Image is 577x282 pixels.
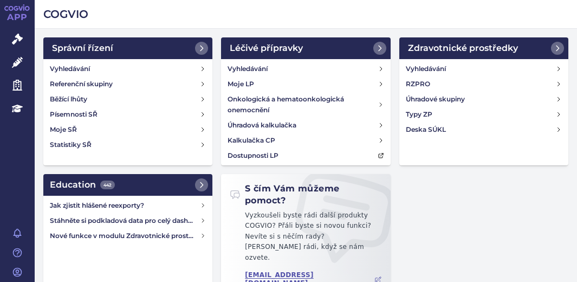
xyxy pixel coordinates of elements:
h4: Typy ZP [406,109,432,120]
span: 442 [100,181,115,189]
a: Kalkulačka CP [223,133,388,148]
a: Education442 [43,174,212,196]
a: Zdravotnické prostředky [399,37,568,59]
h4: Běžící lhůty [50,94,87,105]
a: Referenční skupiny [46,76,210,92]
h2: Zdravotnické prostředky [408,42,518,55]
a: Moje LP [223,76,388,92]
h4: Referenční skupiny [50,79,113,89]
a: Onkologická a hematoonkologická onemocnění [223,92,388,118]
h2: S čím Vám můžeme pomoct? [230,183,381,207]
h4: Vyhledávání [50,63,90,74]
a: Typy ZP [401,107,566,122]
h4: Jak zjistit hlášené reexporty? [50,200,200,211]
h4: Moje LP [228,79,254,89]
h4: Statistiky SŘ [50,139,92,150]
a: Písemnosti SŘ [46,107,210,122]
a: Jak zjistit hlášené reexporty? [46,198,210,213]
a: Deska SÚKL [401,122,566,137]
a: Běžící lhůty [46,92,210,107]
h4: Onkologická a hematoonkologická onemocnění [228,94,378,116]
a: Vyhledávání [223,61,388,76]
a: Vyhledávání [401,61,566,76]
h2: Education [50,178,115,191]
h4: Kalkulačka CP [228,135,275,146]
h4: Vyhledávání [228,63,268,74]
h4: Úhradové skupiny [406,94,465,105]
a: RZPRO [401,76,566,92]
a: Dostupnosti LP [223,148,388,163]
h4: Dostupnosti LP [228,150,278,161]
h4: Písemnosti SŘ [50,109,98,120]
h2: COGVIO [43,7,568,22]
a: Úhradová kalkulačka [223,118,388,133]
a: Moje SŘ [46,122,210,137]
h4: Nové funkce v modulu Zdravotnické prostředky [50,230,200,241]
a: Stáhněte si podkladová data pro celý dashboard nebo obrázek grafu v COGVIO App modulu Analytics [46,213,210,228]
a: Úhradové skupiny [401,92,566,107]
h2: Správní řízení [52,42,113,55]
a: Statistiky SŘ [46,137,210,152]
a: Léčivé přípravky [221,37,390,59]
p: Vyzkoušeli byste rádi další produkty COGVIO? Přáli byste si novou funkci? Nevíte si s něčím rady?... [230,210,381,268]
h4: Deska SÚKL [406,124,446,135]
h4: Stáhněte si podkladová data pro celý dashboard nebo obrázek grafu v COGVIO App modulu Analytics [50,215,200,226]
a: Správní řízení [43,37,212,59]
h4: RZPRO [406,79,430,89]
a: Nové funkce v modulu Zdravotnické prostředky [46,228,210,243]
h2: Léčivé přípravky [230,42,303,55]
h4: Vyhledávání [406,63,446,74]
h4: Úhradová kalkulačka [228,120,296,131]
a: Vyhledávání [46,61,210,76]
h4: Moje SŘ [50,124,77,135]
